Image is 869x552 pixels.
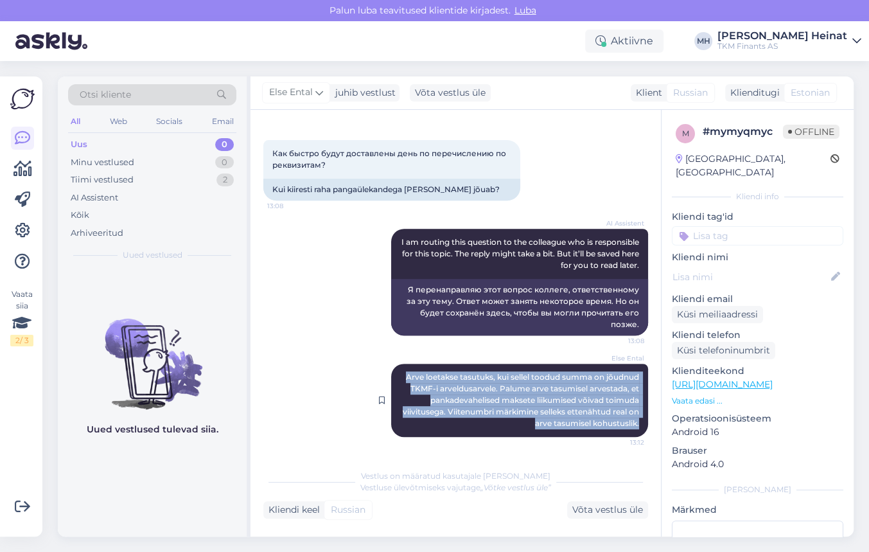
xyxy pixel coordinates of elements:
[567,501,648,519] div: Võta vestlus üle
[672,395,843,407] p: Vaata edasi ...
[10,289,33,346] div: Vaata siia
[403,372,641,428] span: Arve loetakse tasutuks, kui sellel toodud summa on jõudnud TKMF-i arveldusarvele. Palume arve tas...
[717,31,861,51] a: [PERSON_NAME] HeinatTKM Finants AS
[330,86,396,100] div: juhib vestlust
[783,125,839,139] span: Offline
[672,342,775,359] div: Küsi telefoninumbrit
[511,4,540,16] span: Luba
[215,156,234,169] div: 0
[596,218,644,228] span: AI Assistent
[263,179,520,200] div: Kui kiiresti raha pangaülekandega [PERSON_NAME] jõuab?
[672,210,843,224] p: Kliendi tag'id
[682,129,689,138] span: m
[672,503,843,517] p: Märkmed
[596,336,644,346] span: 13:08
[107,113,130,130] div: Web
[672,444,843,458] p: Brauser
[68,113,83,130] div: All
[672,458,843,471] p: Android 4.0
[631,86,662,100] div: Klient
[791,86,830,100] span: Estonian
[331,503,365,517] span: Russian
[87,423,218,436] p: Uued vestlused tulevad siia.
[361,471,550,481] span: Vestlus on määratud kasutajale [PERSON_NAME]
[71,156,134,169] div: Minu vestlused
[717,31,847,41] div: [PERSON_NAME] Heinat
[71,191,118,204] div: AI Assistent
[209,113,236,130] div: Email
[480,483,551,492] i: „Võtke vestlus üle”
[80,88,131,102] span: Otsi kliente
[216,174,234,186] div: 2
[672,251,843,264] p: Kliendi nimi
[71,227,123,240] div: Arhiveeritud
[703,124,783,139] div: # mymyqmyc
[717,41,847,51] div: TKM Finants AS
[672,270,829,284] input: Lisa nimi
[123,249,182,261] span: Uued vestlused
[154,113,185,130] div: Socials
[71,209,89,222] div: Kõik
[676,152,830,179] div: [GEOGRAPHIC_DATA], [GEOGRAPHIC_DATA]
[585,30,663,53] div: Aktiivne
[391,279,648,335] div: Я перенаправляю этот вопрос коллеге, ответственному за эту тему. Ответ может занять некоторое вре...
[267,201,315,211] span: 13:08
[58,296,247,411] img: No chats
[672,378,773,390] a: [URL][DOMAIN_NAME]
[672,484,843,495] div: [PERSON_NAME]
[694,32,712,50] div: MH
[672,191,843,202] div: Kliendi info
[410,84,491,102] div: Võta vestlus üle
[672,412,843,425] p: Operatsioonisüsteem
[672,364,843,378] p: Klienditeekond
[10,87,35,111] img: Askly Logo
[360,483,551,492] span: Vestluse ülevõtmiseks vajutage
[672,328,843,342] p: Kliendi telefon
[401,237,641,270] span: I am routing this question to the colleague who is responsible for this topic. The reply might ta...
[596,438,644,447] span: 13:12
[596,353,644,363] span: Else Ental
[272,148,508,170] span: Как быстро будут доставлены день по перечислению по реквизитам?
[672,292,843,306] p: Kliendi email
[71,138,87,151] div: Uus
[672,226,843,245] input: Lisa tag
[672,425,843,439] p: Android 16
[672,306,763,323] div: Küsi meiliaadressi
[725,86,780,100] div: Klienditugi
[10,335,33,346] div: 2 / 3
[263,503,320,517] div: Kliendi keel
[673,86,708,100] span: Russian
[215,138,234,151] div: 0
[269,85,313,100] span: Else Ental
[71,174,134,186] div: Tiimi vestlused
